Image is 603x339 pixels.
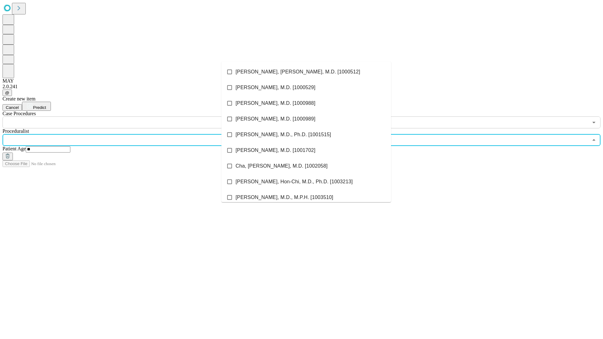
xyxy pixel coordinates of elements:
[6,105,19,110] span: Cancel
[3,111,36,116] span: Scheduled Procedure
[3,146,26,151] span: Patient Age
[3,104,22,111] button: Cancel
[3,89,12,96] button: @
[236,194,333,201] span: [PERSON_NAME], M.D., M.P.H. [1003510]
[236,68,360,76] span: [PERSON_NAME], [PERSON_NAME], M.D. [1000512]
[3,96,35,101] span: Create new item
[236,131,331,138] span: [PERSON_NAME], M.D., Ph.D. [1001515]
[33,105,46,110] span: Predict
[236,147,315,154] span: [PERSON_NAME], M.D. [1001702]
[236,162,328,170] span: Cha, [PERSON_NAME], M.D. [1002058]
[236,100,315,107] span: [PERSON_NAME], M.D. [1000988]
[3,128,29,134] span: Proceduralist
[589,118,598,127] button: Open
[5,90,9,95] span: @
[589,136,598,144] button: Close
[3,78,600,84] div: MAY
[22,102,51,111] button: Predict
[236,178,353,186] span: [PERSON_NAME], Hon-Chi, M.D., Ph.D. [1003213]
[236,115,315,123] span: [PERSON_NAME], M.D. [1000989]
[3,84,600,89] div: 2.0.241
[236,84,315,91] span: [PERSON_NAME], M.D. [1000529]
